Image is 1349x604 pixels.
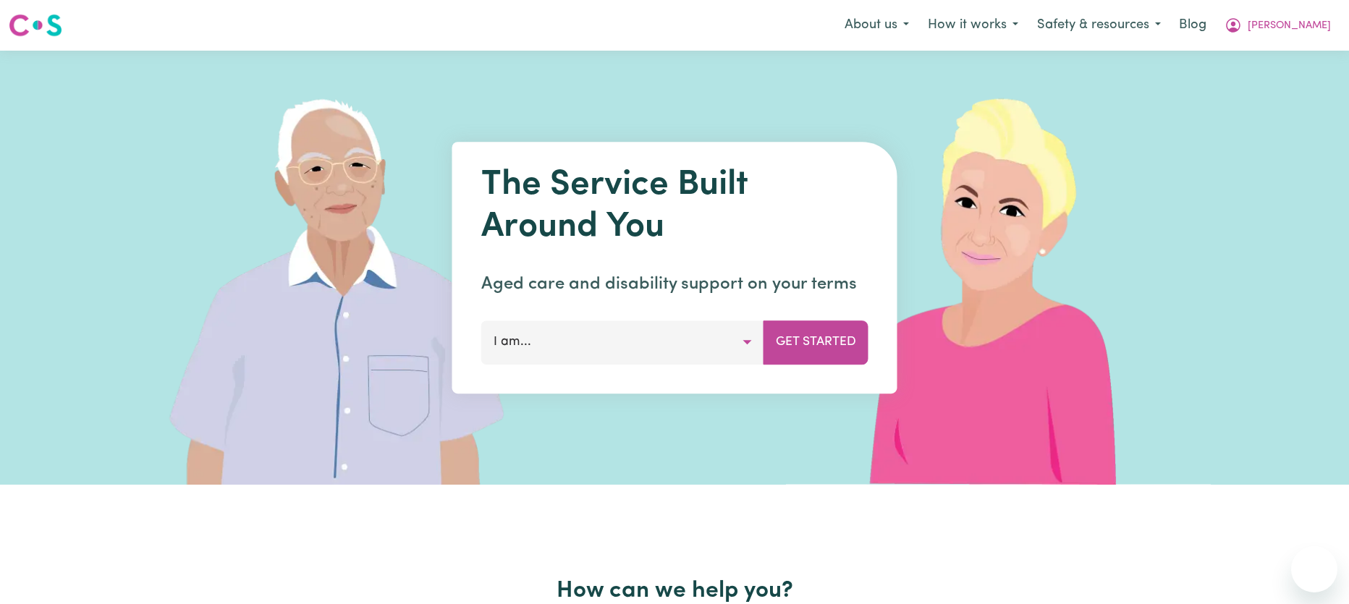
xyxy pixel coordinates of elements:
[1215,10,1340,41] button: My Account
[1028,10,1170,41] button: Safety & resources
[481,271,868,297] p: Aged care and disability support on your terms
[1170,9,1215,41] a: Blog
[9,9,62,42] a: Careseekers logo
[481,165,868,248] h1: The Service Built Around You
[764,320,868,364] button: Get Started
[1248,18,1331,34] span: [PERSON_NAME]
[481,320,764,364] button: I am...
[1291,546,1337,592] iframe: Button to launch messaging window
[9,12,62,38] img: Careseekers logo
[918,10,1028,41] button: How it works
[835,10,918,41] button: About us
